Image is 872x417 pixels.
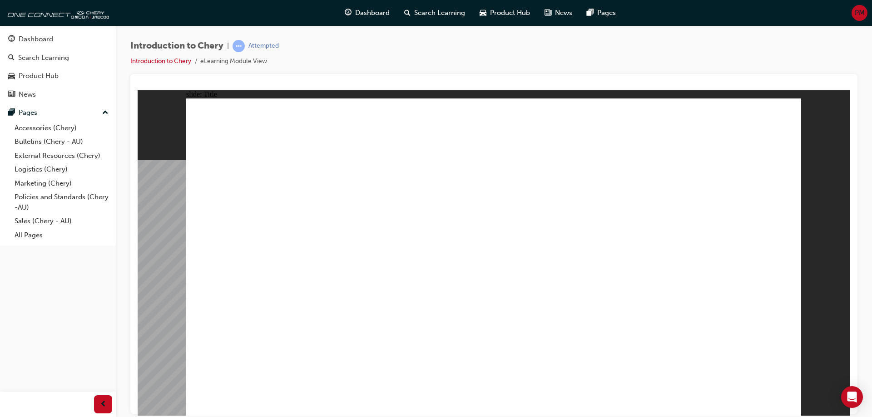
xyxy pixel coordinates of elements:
a: pages-iconPages [580,4,623,22]
button: Pages [4,104,112,121]
button: DashboardSearch LearningProduct HubNews [4,29,112,104]
div: Attempted [248,42,279,50]
a: Marketing (Chery) [11,177,112,191]
a: Sales (Chery - AU) [11,214,112,228]
span: guage-icon [345,7,352,19]
span: Pages [597,8,616,18]
span: car-icon [480,7,486,19]
span: guage-icon [8,35,15,44]
span: News [555,8,572,18]
a: Policies and Standards (Chery -AU) [11,190,112,214]
a: Product Hub [4,68,112,84]
span: PM [855,8,865,18]
span: car-icon [8,72,15,80]
span: news-icon [8,91,15,99]
div: Search Learning [18,53,69,63]
a: Introduction to Chery [130,57,191,65]
button: PM [852,5,867,21]
span: up-icon [102,107,109,119]
div: Dashboard [19,34,53,44]
div: Product Hub [19,71,59,81]
a: guage-iconDashboard [337,4,397,22]
span: Product Hub [490,8,530,18]
li: eLearning Module View [200,56,267,67]
a: External Resources (Chery) [11,149,112,163]
img: oneconnect [5,4,109,22]
span: search-icon [404,7,411,19]
a: Dashboard [4,31,112,48]
span: pages-icon [587,7,594,19]
span: search-icon [8,54,15,62]
a: News [4,86,112,103]
a: Logistics (Chery) [11,162,112,177]
a: All Pages [11,228,112,242]
a: Accessories (Chery) [11,121,112,135]
a: news-iconNews [537,4,580,22]
span: Dashboard [355,8,390,18]
span: | [227,41,229,51]
span: Introduction to Chery [130,41,223,51]
div: Pages [19,108,37,118]
a: Search Learning [4,49,112,66]
a: Bulletins (Chery - AU) [11,135,112,149]
span: learningRecordVerb_ATTEMPT-icon [233,40,245,52]
div: News [19,89,36,100]
span: prev-icon [100,399,107,410]
a: search-iconSearch Learning [397,4,472,22]
a: car-iconProduct Hub [472,4,537,22]
span: news-icon [545,7,551,19]
span: pages-icon [8,109,15,117]
span: Search Learning [414,8,465,18]
div: Open Intercom Messenger [841,386,863,408]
